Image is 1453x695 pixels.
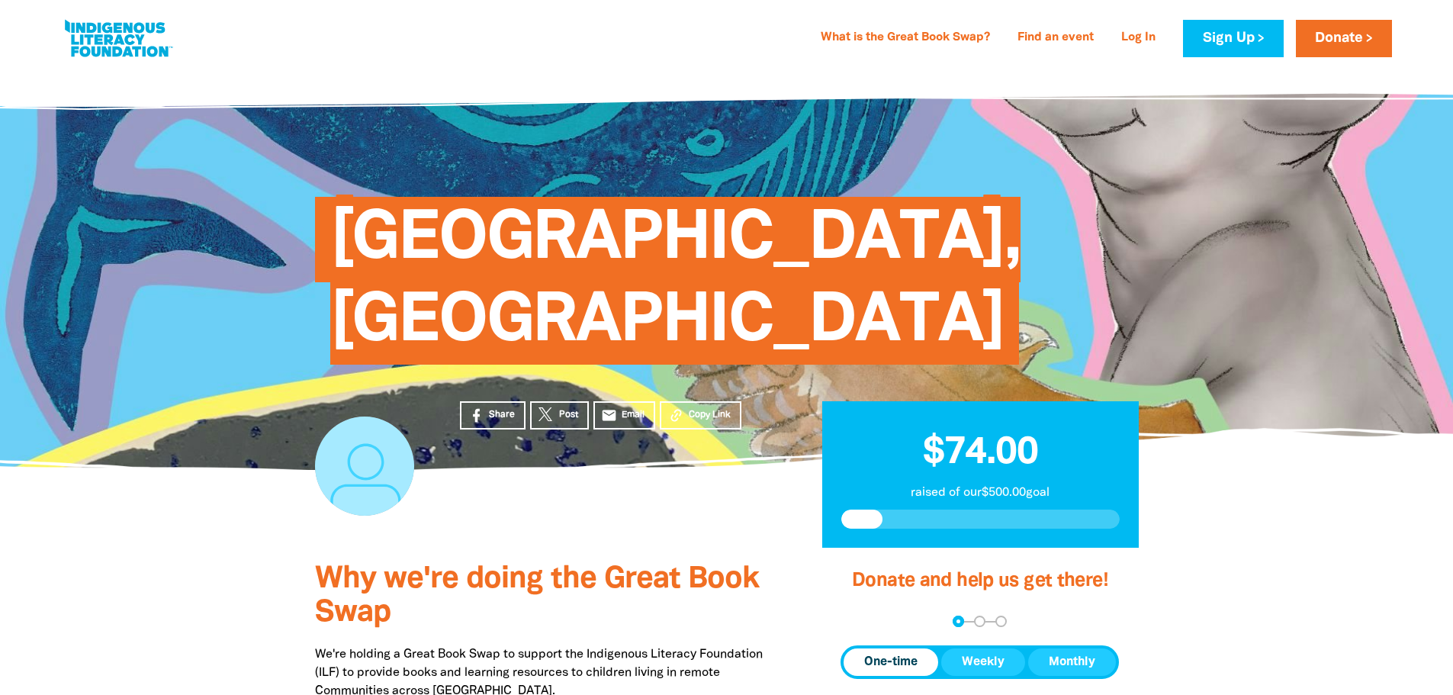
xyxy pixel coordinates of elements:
span: Why we're doing the Great Book Swap [315,565,759,627]
button: Navigate to step 2 of 3 to enter your details [974,616,985,627]
a: Find an event [1008,26,1103,50]
button: Weekly [941,648,1025,676]
button: Monthly [1028,648,1116,676]
button: Navigate to step 3 of 3 to enter your payment details [995,616,1007,627]
span: Weekly [962,653,1005,671]
span: Share [489,408,515,422]
span: Donate and help us get there! [852,572,1108,590]
span: Email [622,408,645,422]
span: Post [559,408,578,422]
i: email [601,407,617,423]
span: Monthly [1049,653,1095,671]
div: Donation frequency [841,645,1119,679]
span: [GEOGRAPHIC_DATA], [GEOGRAPHIC_DATA] [330,208,1021,365]
a: emailEmail [593,401,656,430]
button: Navigate to step 1 of 3 to enter your donation amount [953,616,964,627]
a: Post [530,401,589,430]
span: Copy Link [689,408,731,422]
a: Log In [1112,26,1165,50]
a: Share [460,401,526,430]
span: One-time [864,653,918,671]
a: What is the Great Book Swap? [812,26,999,50]
button: One-time [844,648,938,676]
a: Sign Up [1183,20,1283,57]
button: Copy Link [660,401,741,430]
a: Donate [1296,20,1392,57]
span: $74.00 [923,436,1038,471]
p: raised of our $500.00 goal [841,484,1120,502]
